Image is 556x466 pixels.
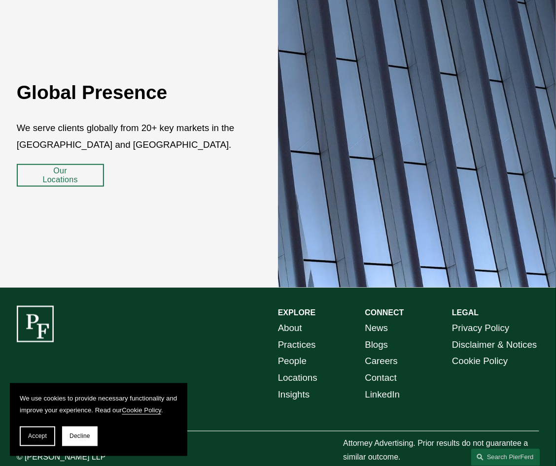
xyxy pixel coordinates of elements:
[471,449,540,466] a: Search this site
[20,393,177,417] p: We use cookies to provide necessary functionality and improve your experience. Read our .
[365,337,388,354] a: Blogs
[20,427,55,446] button: Accept
[452,308,479,317] strong: LEGAL
[17,120,235,153] p: We serve clients globally from 20+ key markets in the [GEOGRAPHIC_DATA] and [GEOGRAPHIC_DATA].
[278,320,302,337] a: About
[28,433,47,440] span: Accept
[452,353,508,370] a: Cookie Policy
[365,353,398,370] a: Careers
[17,81,235,104] h2: Global Presence
[365,370,397,387] a: Contact
[365,320,388,337] a: News
[344,437,540,466] p: Attorney Advertising. Prior results do not guarantee a similar outcome.
[17,164,104,187] a: Our Locations
[365,308,404,317] strong: CONNECT
[365,387,400,403] a: LinkedIn
[278,387,310,403] a: Insights
[69,433,90,440] span: Decline
[122,407,161,414] a: Cookie Policy
[452,320,509,337] a: Privacy Policy
[62,427,98,446] button: Decline
[278,370,317,387] a: Locations
[17,451,126,465] p: © [PERSON_NAME] LLP
[452,337,537,354] a: Disclaimer & Notices
[278,353,307,370] a: People
[278,337,316,354] a: Practices
[278,308,315,317] strong: EXPLORE
[10,383,187,456] section: Cookie banner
